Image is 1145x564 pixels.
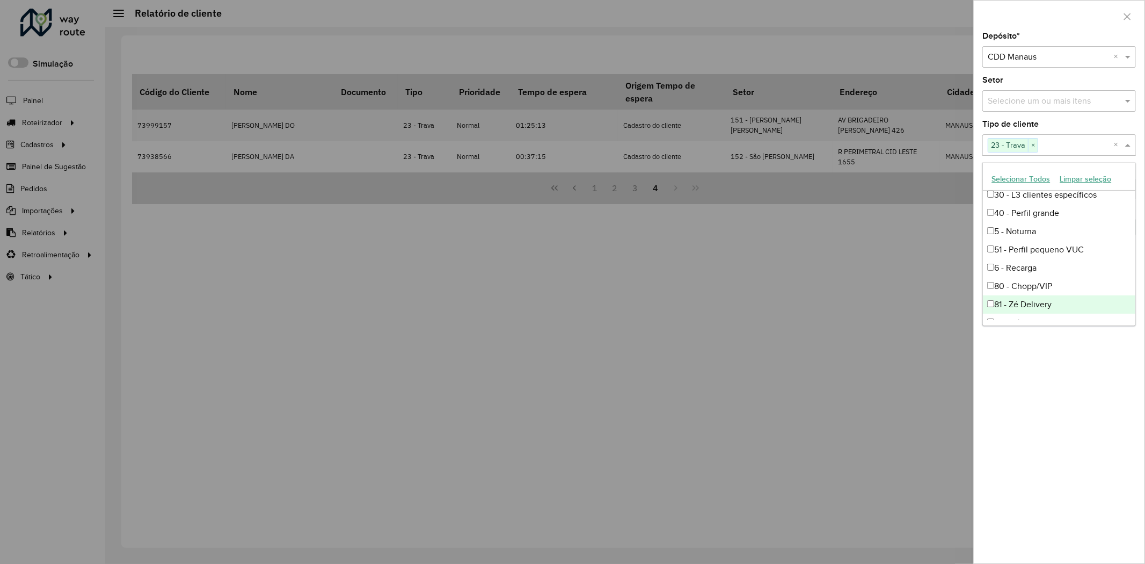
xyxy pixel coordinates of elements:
[983,314,1135,332] div: 9 - Difícil acesso
[983,277,1135,295] div: 80 - Chopp/VIP
[983,259,1135,277] div: 6 - Recarga
[1113,50,1122,63] span: Clear all
[983,222,1135,241] div: 5 - Noturna
[983,295,1135,314] div: 81 - Zé Delivery
[982,74,1003,86] label: Setor
[982,162,1136,326] ng-dropdown-panel: Options list
[1055,171,1116,187] button: Limpar seleção
[982,118,1039,131] label: Tipo de cliente
[1113,139,1122,151] span: Clear all
[987,171,1055,187] button: Selecionar Todos
[988,139,1028,151] span: 23 - Trava
[983,204,1135,222] div: 40 - Perfil grande
[983,241,1135,259] div: 51 - Perfil pequeno VUC
[982,30,1020,42] label: Depósito
[983,186,1135,204] div: 30 - L3 clientes específicos
[1028,139,1038,152] span: ×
